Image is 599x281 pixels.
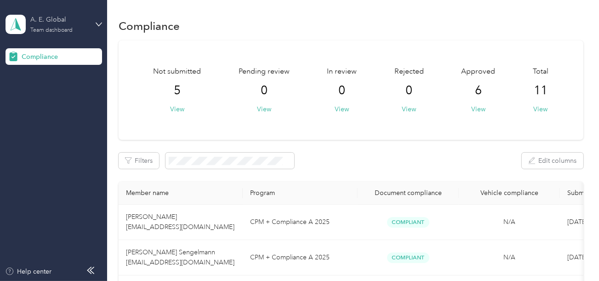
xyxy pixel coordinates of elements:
[533,66,548,77] span: Total
[243,240,358,275] td: CPM + Compliance A 2025
[174,83,181,98] span: 5
[503,253,515,261] span: N/A
[471,104,485,114] button: View
[170,104,184,114] button: View
[394,66,424,77] span: Rejected
[243,182,358,205] th: Program
[365,189,451,197] div: Document compliance
[533,104,548,114] button: View
[387,252,429,263] span: Compliant
[5,267,52,276] button: Help center
[327,66,357,77] span: In review
[22,52,58,62] span: Compliance
[503,218,515,226] span: N/A
[30,28,73,33] div: Team dashboard
[119,153,159,169] button: Filters
[30,15,88,24] div: A. E. Global
[466,189,553,197] div: Vehicle compliance
[387,217,429,228] span: Compliant
[261,83,268,98] span: 0
[257,104,271,114] button: View
[335,104,349,114] button: View
[153,66,201,77] span: Not submitted
[405,83,412,98] span: 0
[402,104,416,114] button: View
[338,83,345,98] span: 0
[119,21,180,31] h1: Compliance
[461,66,495,77] span: Approved
[126,213,234,231] span: [PERSON_NAME] [EMAIL_ADDRESS][DOMAIN_NAME]
[475,83,482,98] span: 6
[243,205,358,240] td: CPM + Compliance A 2025
[534,83,548,98] span: 11
[126,248,234,266] span: [PERSON_NAME] Sengelmann [EMAIL_ADDRESS][DOMAIN_NAME]
[548,229,599,281] iframe: Everlance-gr Chat Button Frame
[239,66,290,77] span: Pending review
[119,182,243,205] th: Member name
[522,153,583,169] button: Edit columns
